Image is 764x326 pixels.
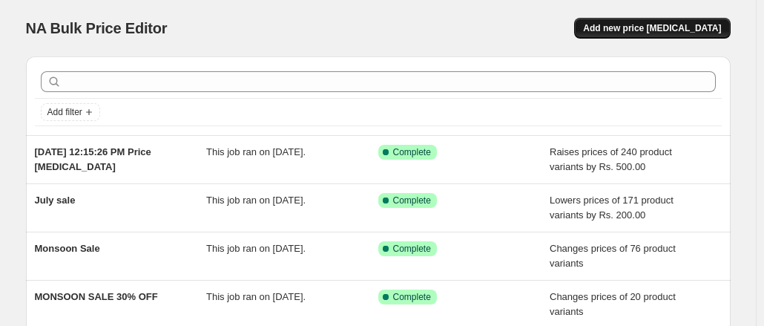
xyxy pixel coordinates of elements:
[393,243,431,255] span: Complete
[574,18,730,39] button: Add new price [MEDICAL_DATA]
[393,146,431,158] span: Complete
[583,22,721,34] span: Add new price [MEDICAL_DATA]
[550,146,672,172] span: Raises prices of 240 product variants by Rs. 500.00
[35,291,158,302] span: MONSOON SALE 30% OFF
[393,195,431,206] span: Complete
[550,291,676,317] span: Changes prices of 20 product variants
[26,20,168,36] span: NA Bulk Price Editor
[206,291,306,302] span: This job ran on [DATE].
[41,103,100,121] button: Add filter
[393,291,431,303] span: Complete
[206,243,306,254] span: This job ran on [DATE].
[550,243,676,269] span: Changes prices of 76 product variants
[206,146,306,157] span: This job ran on [DATE].
[35,243,100,254] span: Monsoon Sale
[35,195,76,206] span: July sale
[206,195,306,206] span: This job ran on [DATE].
[35,146,151,172] span: [DATE] 12:15:26 PM Price [MEDICAL_DATA]
[550,195,674,221] span: Lowers prices of 171 product variants by Rs. 200.00
[47,106,82,118] span: Add filter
